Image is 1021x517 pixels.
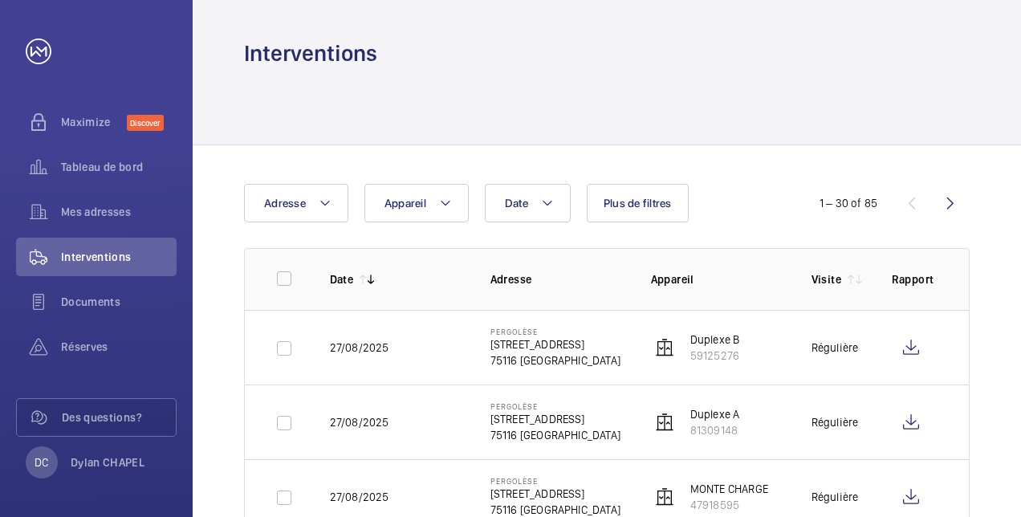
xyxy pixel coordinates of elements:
[690,332,740,348] p: Duplexe B
[244,184,348,222] button: Adresse
[505,197,528,210] span: Date
[655,487,674,507] img: elevator.svg
[127,115,164,131] span: Discover
[244,39,377,68] h1: Interventions
[61,339,177,355] span: Réserves
[587,184,689,222] button: Plus de filtres
[61,249,177,265] span: Interventions
[490,411,620,427] p: [STREET_ADDRESS]
[690,481,768,497] p: MONTE CHARGE
[490,401,620,411] p: Pergolèse
[490,271,625,287] p: Adresse
[330,489,389,505] p: 27/08/2025
[812,489,859,505] div: Régulière
[820,195,877,211] div: 1 – 30 of 85
[330,414,389,430] p: 27/08/2025
[490,327,620,336] p: Pergolèse
[330,340,389,356] p: 27/08/2025
[490,476,620,486] p: Pergolèse
[330,271,353,287] p: Date
[690,348,740,364] p: 59125276
[490,427,620,443] p: 75116 [GEOGRAPHIC_DATA]
[651,271,786,287] p: Appareil
[812,271,841,287] p: Visite
[364,184,469,222] button: Appareil
[604,197,672,210] span: Plus de filtres
[812,414,859,430] div: Régulière
[61,114,127,130] span: Maximize
[690,406,740,422] p: Duplexe A
[490,486,620,502] p: [STREET_ADDRESS]
[485,184,571,222] button: Date
[61,204,177,220] span: Mes adresses
[490,352,620,368] p: 75116 [GEOGRAPHIC_DATA]
[690,422,740,438] p: 81309148
[892,271,937,287] p: Rapport
[384,197,426,210] span: Appareil
[62,409,176,425] span: Des questions?
[61,294,177,310] span: Documents
[71,454,144,470] p: Dylan CHAPEL
[61,159,177,175] span: Tableau de bord
[490,336,620,352] p: [STREET_ADDRESS]
[655,413,674,432] img: elevator.svg
[35,454,48,470] p: DC
[812,340,859,356] div: Régulière
[690,497,768,513] p: 47918595
[264,197,306,210] span: Adresse
[655,338,674,357] img: elevator.svg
